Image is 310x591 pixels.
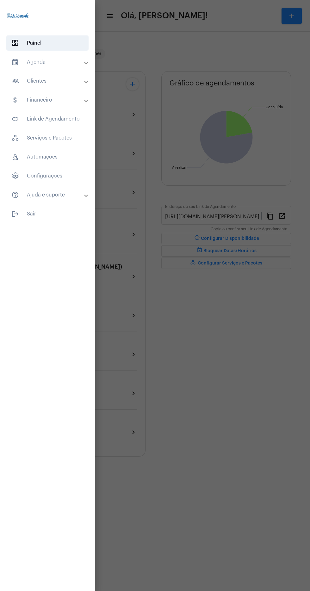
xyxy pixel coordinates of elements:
[11,39,19,47] span: sidenav icon
[11,172,19,180] span: sidenav icon
[4,187,95,202] mat-expansion-panel-header: sidenav iconAjuda e suporte
[6,130,89,146] span: Serviços e Pacotes
[5,3,30,28] img: 4c910ca3-f26c-c648-53c7-1a2041c6e520.jpg
[11,134,19,142] span: sidenav icon
[11,96,19,104] mat-icon: sidenav icon
[6,111,89,127] span: Link de Agendamento
[11,96,85,104] mat-panel-title: Financeiro
[11,115,19,123] mat-icon: sidenav icon
[11,58,19,66] mat-icon: sidenav icon
[4,92,95,108] mat-expansion-panel-header: sidenav iconFinanceiro
[6,206,89,221] span: Sair
[4,54,95,70] mat-expansion-panel-header: sidenav iconAgenda
[11,153,19,161] span: sidenav icon
[6,35,89,51] span: Painel
[6,149,89,165] span: Automações
[4,73,95,89] mat-expansion-panel-header: sidenav iconClientes
[11,191,85,199] mat-panel-title: Ajuda e suporte
[11,77,85,85] mat-panel-title: Clientes
[11,58,85,66] mat-panel-title: Agenda
[11,77,19,85] mat-icon: sidenav icon
[11,210,19,218] mat-icon: sidenav icon
[11,191,19,199] mat-icon: sidenav icon
[6,168,89,184] span: Configurações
